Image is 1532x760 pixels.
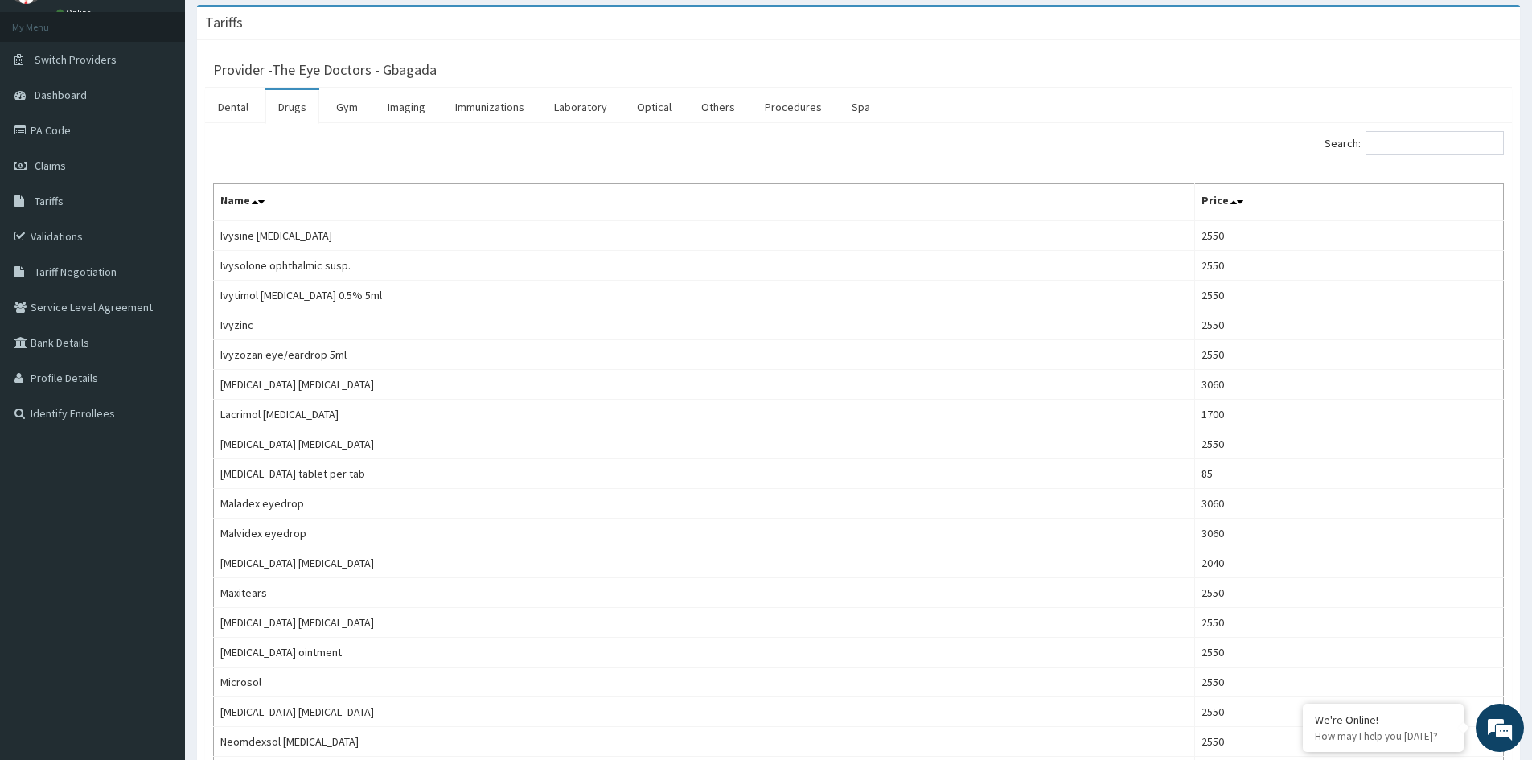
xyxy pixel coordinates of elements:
[1194,310,1503,340] td: 2550
[35,265,117,279] span: Tariff Negotiation
[1194,489,1503,519] td: 3060
[214,727,1195,757] td: Neomdexsol [MEDICAL_DATA]
[1194,519,1503,548] td: 3060
[1194,608,1503,638] td: 2550
[214,489,1195,519] td: Maladex eyedrop
[214,608,1195,638] td: [MEDICAL_DATA] [MEDICAL_DATA]
[214,548,1195,578] td: [MEDICAL_DATA] [MEDICAL_DATA]
[839,90,883,124] a: Spa
[1194,251,1503,281] td: 2550
[1194,400,1503,429] td: 1700
[205,90,261,124] a: Dental
[214,697,1195,727] td: [MEDICAL_DATA] [MEDICAL_DATA]
[214,340,1195,370] td: Ivyzozan eye/eardrop 5ml
[35,88,87,102] span: Dashboard
[1194,638,1503,668] td: 2550
[84,90,270,111] div: Chat with us now
[1194,459,1503,489] td: 85
[214,184,1195,221] th: Name
[375,90,438,124] a: Imaging
[265,90,319,124] a: Drugs
[214,519,1195,548] td: Malvidex eyedrop
[214,220,1195,251] td: Ivysine [MEDICAL_DATA]
[688,90,748,124] a: Others
[323,90,371,124] a: Gym
[1194,340,1503,370] td: 2550
[1194,727,1503,757] td: 2550
[35,52,117,67] span: Switch Providers
[1194,281,1503,310] td: 2550
[1194,184,1503,221] th: Price
[214,400,1195,429] td: Lacrimol [MEDICAL_DATA]
[30,80,65,121] img: d_794563401_company_1708531726252_794563401
[214,370,1195,400] td: [MEDICAL_DATA] [MEDICAL_DATA]
[1194,220,1503,251] td: 2550
[264,8,302,47] div: Minimize live chat window
[213,63,437,77] h3: Provider - The Eye Doctors - Gbagada
[1366,131,1504,155] input: Search:
[442,90,537,124] a: Immunizations
[8,439,306,495] textarea: Type your message and hit 'Enter'
[214,429,1195,459] td: [MEDICAL_DATA] [MEDICAL_DATA]
[214,578,1195,608] td: Maxitears
[214,668,1195,697] td: Microsol
[541,90,620,124] a: Laboratory
[35,158,66,173] span: Claims
[1194,578,1503,608] td: 2550
[1194,668,1503,697] td: 2550
[1194,548,1503,578] td: 2040
[214,251,1195,281] td: Ivysolone ophthalmic susp.
[214,638,1195,668] td: [MEDICAL_DATA] ointment
[35,194,64,208] span: Tariffs
[214,281,1195,310] td: Ivytimol [MEDICAL_DATA] 0.5% 5ml
[1194,429,1503,459] td: 2550
[1194,370,1503,400] td: 3060
[56,7,95,18] a: Online
[205,15,243,30] h3: Tariffs
[93,203,222,365] span: We're online!
[1315,729,1452,743] p: How may I help you today?
[624,90,684,124] a: Optical
[1315,713,1452,727] div: We're Online!
[752,90,835,124] a: Procedures
[1325,131,1504,155] label: Search:
[214,459,1195,489] td: [MEDICAL_DATA] tablet per tab
[214,310,1195,340] td: Ivyzinc
[1194,697,1503,727] td: 2550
